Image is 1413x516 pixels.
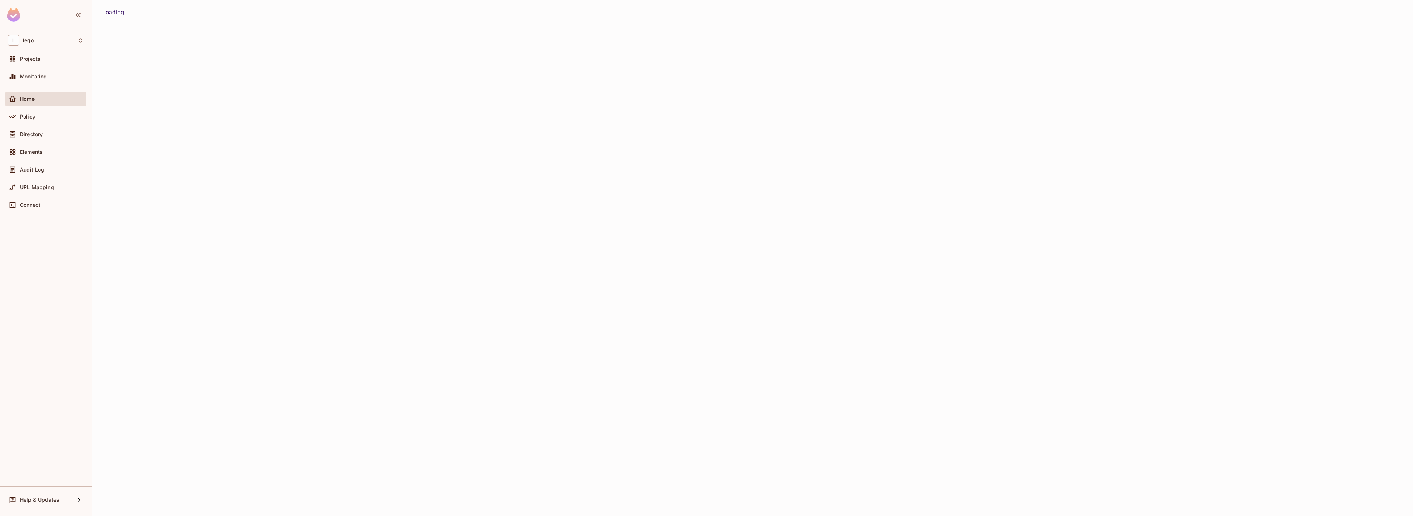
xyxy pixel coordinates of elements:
span: URL Mapping [20,184,54,190]
span: Home [20,96,35,102]
span: Help & Updates [20,497,59,503]
div: Loading... [102,8,1403,17]
span: Monitoring [20,74,47,79]
span: Projects [20,56,40,62]
span: L [8,35,19,46]
span: Workspace: lego [23,38,34,43]
img: SReyMgAAAABJRU5ErkJggg== [7,8,20,22]
span: Connect [20,202,40,208]
span: Audit Log [20,167,44,173]
span: Elements [20,149,43,155]
span: Directory [20,131,43,137]
span: Policy [20,114,35,120]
